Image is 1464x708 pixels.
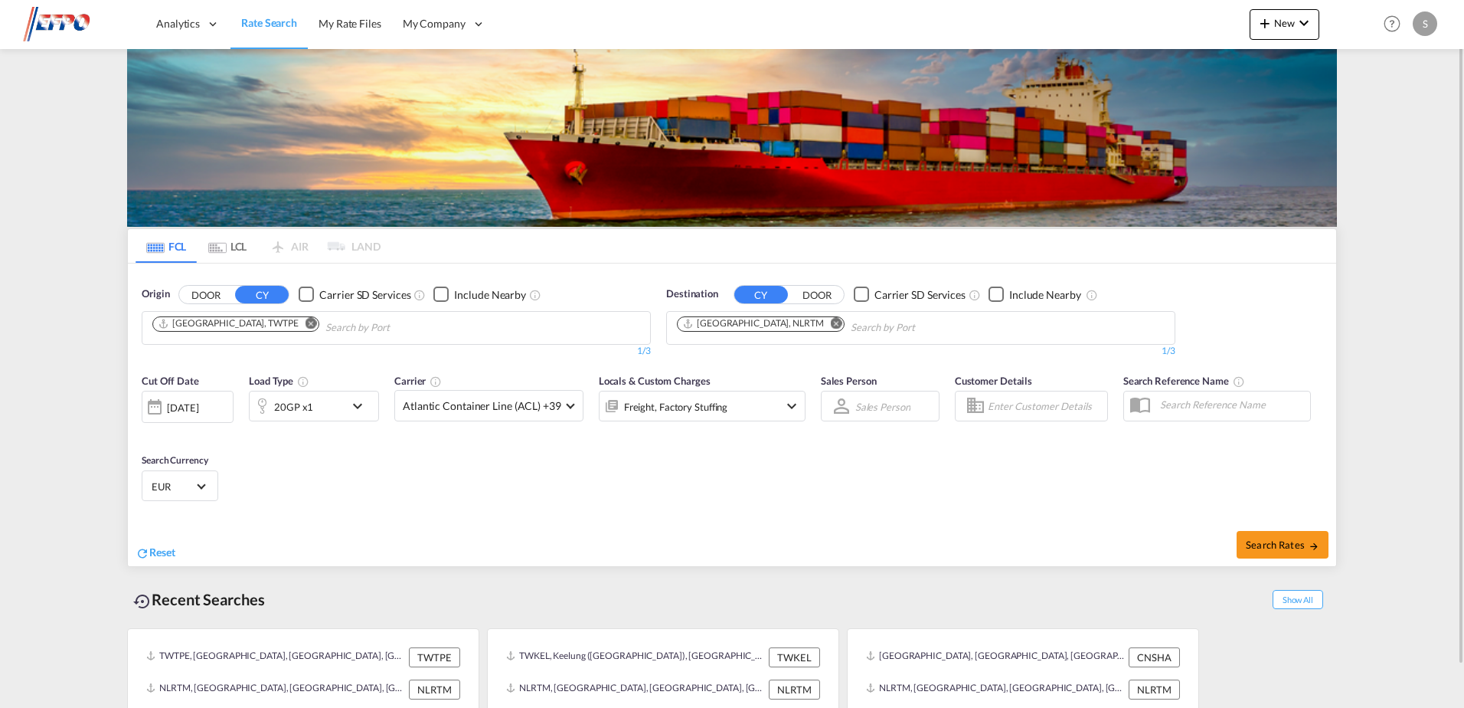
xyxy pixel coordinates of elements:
[241,16,297,29] span: Rate Search
[1086,289,1098,301] md-icon: Unchecked: Ignores neighbouring ports when fetching rates.Checked : Includes neighbouring ports w...
[769,647,820,667] div: TWKEL
[599,375,711,387] span: Locals & Custom Charges
[142,391,234,423] div: [DATE]
[821,317,844,333] button: Remove
[988,395,1103,418] input: Enter Customer Details
[249,391,379,421] div: 20GP x1icon-chevron-down
[142,421,153,442] md-datepicker: Select
[769,680,820,700] div: NLRTM
[1009,287,1081,303] div: Include Nearby
[142,287,169,302] span: Origin
[167,401,198,415] div: [DATE]
[142,454,208,466] span: Search Currency
[319,17,381,30] span: My Rate Files
[666,287,718,302] span: Destination
[394,375,442,387] span: Carrier
[599,391,806,421] div: Freight Factory Stuffingicon-chevron-down
[146,647,405,667] div: TWTPE, Taipei, Taiwan, Province of China, Greater China & Far East Asia, Asia Pacific
[821,375,877,387] span: Sales Person
[854,287,966,303] md-checkbox: Checkbox No Ink
[790,286,844,303] button: DOOR
[1273,590,1323,609] span: Show All
[23,7,126,41] img: d38966e06f5511efa686cdb0e1f57a29.png
[299,287,410,303] md-checkbox: Checkbox No Ink
[136,229,381,263] md-pagination-wrapper: Use the left and right arrow keys to navigate between tabs
[1379,11,1405,37] span: Help
[1237,531,1328,559] button: Search Ratesicon-arrow-right
[969,289,981,301] md-icon: Unchecked: Search for CY (Container Yard) services for all selected carriers.Checked : Search for...
[506,680,765,700] div: NLRTM, Rotterdam, Netherlands, Western Europe, Europe
[433,287,526,303] md-checkbox: Checkbox No Ink
[675,312,1002,340] md-chips-wrap: Chips container. Use arrow keys to select chips.
[150,475,210,497] md-select: Select Currency: € EUREuro
[506,647,765,667] div: TWKEL, Keelung (Chilung), Taiwan, Province of China, Greater China & Far East Asia, Asia Pacific
[854,395,912,418] md-select: Sales Person
[146,680,405,700] div: NLRTM, Rotterdam, Netherlands, Western Europe, Europe
[142,345,651,358] div: 1/3
[348,397,374,415] md-icon: icon-chevron-down
[413,289,426,301] md-icon: Unchecked: Search for CY (Container Yard) services for all selected carriers.Checked : Search for...
[866,680,1125,700] div: NLRTM, Rotterdam, Netherlands, Western Europe, Europe
[152,480,194,493] span: EUR
[866,647,1125,667] div: CNSHA, Shanghai, China, Greater China & Far East Asia, Asia Pacific
[142,375,199,387] span: Cut Off Date
[1256,14,1274,32] md-icon: icon-plus 400-fg
[682,317,827,330] div: Press delete to remove this chip.
[1295,14,1313,32] md-icon: icon-chevron-down
[1233,375,1245,388] md-icon: Your search will be saved by the below given name
[624,396,728,418] div: Freight Factory Stuffing
[1413,11,1437,36] div: S
[874,287,966,303] div: Carrier SD Services
[136,229,197,263] md-tab-item: FCL
[403,398,561,414] span: Atlantic Container Line (ACL) +39
[851,316,996,340] input: Chips input.
[955,375,1032,387] span: Customer Details
[1246,539,1319,551] span: Search Rates
[136,545,175,562] div: icon-refreshReset
[454,287,526,303] div: Include Nearby
[1309,541,1319,552] md-icon: icon-arrow-right
[1129,680,1180,700] div: NLRTM
[1123,375,1245,387] span: Search Reference Name
[158,317,302,330] div: Press delete to remove this chip.
[297,375,309,388] md-icon: icon-information-outline
[1129,647,1180,667] div: CNSHA
[783,397,801,415] md-icon: icon-chevron-down
[409,647,460,667] div: TWTPE
[319,287,410,303] div: Carrier SD Services
[734,286,788,303] button: CY
[158,317,299,330] div: Taipei, TWTPE
[179,286,233,303] button: DOOR
[150,312,477,340] md-chips-wrap: Chips container. Use arrow keys to select chips.
[409,680,460,700] div: NLRTM
[128,264,1336,566] div: OriginDOOR CY Checkbox No InkUnchecked: Search for CY (Container Yard) services for all selected ...
[1256,17,1313,29] span: New
[149,546,175,559] span: Reset
[274,396,313,418] div: 20GP x1
[235,286,289,303] button: CY
[430,375,442,388] md-icon: The selected Trucker/Carrierwill be displayed in the rate results If the rates are from another f...
[529,289,541,301] md-icon: Unchecked: Ignores neighbouring ports when fetching rates.Checked : Includes neighbouring ports w...
[197,229,258,263] md-tab-item: LCL
[127,582,271,617] div: Recent Searches
[127,49,1337,227] img: LCL+%26+FCL+BACKGROUND.png
[666,345,1175,358] div: 1/3
[403,16,466,31] span: My Company
[682,317,824,330] div: Rotterdam, NLRTM
[1152,393,1310,416] input: Search Reference Name
[325,316,471,340] input: Chips input.
[989,287,1081,303] md-checkbox: Checkbox No Ink
[296,317,319,333] button: Remove
[1379,11,1413,38] div: Help
[136,546,149,560] md-icon: icon-refresh
[133,592,152,611] md-icon: icon-backup-restore
[249,375,309,387] span: Load Type
[156,16,200,31] span: Analytics
[1250,9,1319,40] button: icon-plus 400-fgNewicon-chevron-down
